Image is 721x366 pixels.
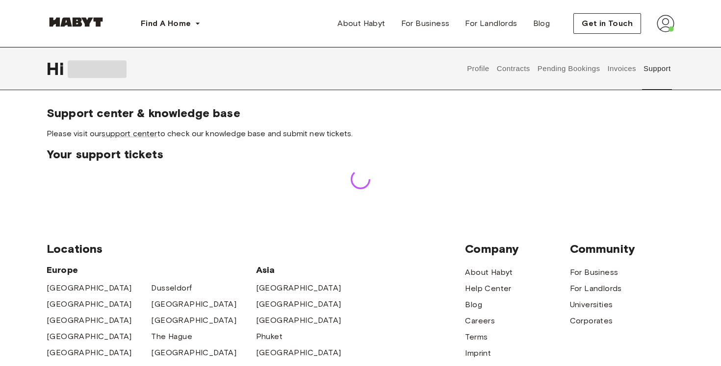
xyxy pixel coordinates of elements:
[465,315,495,327] a: Careers
[47,282,132,294] a: [GEOGRAPHIC_DATA]
[570,242,674,256] span: Community
[47,147,674,162] span: Your support tickets
[256,347,341,359] a: [GEOGRAPHIC_DATA]
[457,14,525,33] a: For Landlords
[465,242,569,256] span: Company
[465,331,488,343] a: Terms
[525,14,558,33] a: Blog
[151,347,236,359] a: [GEOGRAPHIC_DATA]
[47,242,465,256] span: Locations
[393,14,458,33] a: For Business
[256,315,341,326] a: [GEOGRAPHIC_DATA]
[47,298,132,310] a: [GEOGRAPHIC_DATA]
[47,315,132,326] a: [GEOGRAPHIC_DATA]
[47,58,68,79] span: Hi
[495,47,531,90] button: Contracts
[47,264,256,276] span: Europe
[102,129,157,138] a: support center
[141,18,191,29] span: Find A Home
[606,47,637,90] button: Invoices
[570,283,622,294] a: For Landlords
[582,18,633,29] span: Get in Touch
[465,347,491,359] a: Imprint
[256,264,360,276] span: Asia
[47,331,132,342] a: [GEOGRAPHIC_DATA]
[337,18,385,29] span: About Habyt
[47,128,674,139] span: Please visit our to check our knowledge base and submit new tickets.
[465,283,511,294] a: Help Center
[570,315,613,327] a: Corporates
[47,106,674,121] span: Support center & knowledge base
[570,299,613,311] a: Universities
[642,47,672,90] button: Support
[570,267,618,278] a: For Business
[256,298,341,310] a: [GEOGRAPHIC_DATA]
[465,299,482,311] a: Blog
[657,15,674,32] img: avatar
[465,267,513,278] a: About Habyt
[533,18,550,29] span: Blog
[151,331,192,342] a: The Hague
[151,282,192,294] a: Dusseldorf
[151,315,236,326] a: [GEOGRAPHIC_DATA]
[463,47,674,90] div: user profile tabs
[330,14,393,33] a: About Habyt
[536,47,601,90] button: Pending Bookings
[256,282,341,294] a: [GEOGRAPHIC_DATA]
[47,347,132,359] a: [GEOGRAPHIC_DATA]
[465,18,517,29] span: For Landlords
[133,14,208,33] button: Find A Home
[573,13,641,34] button: Get in Touch
[401,18,450,29] span: For Business
[47,17,105,27] img: Habyt
[256,331,283,342] a: Phuket
[466,47,491,90] button: Profile
[151,298,236,310] a: [GEOGRAPHIC_DATA]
